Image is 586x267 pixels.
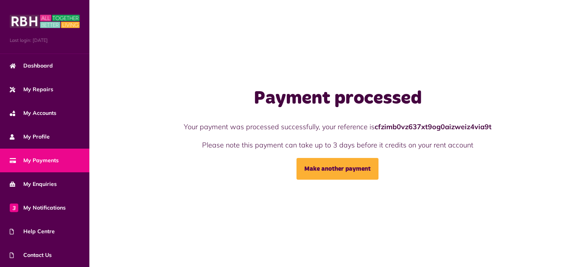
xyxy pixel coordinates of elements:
p: Please note this payment can take up to 3 days before it credits on your rent account [169,140,507,150]
span: My Enquiries [10,180,57,188]
strong: cfzimb0vz637xt9og0aizweiz4via9t [375,122,492,131]
h1: Payment processed [169,87,507,110]
span: Last login: [DATE] [10,37,80,44]
span: 3 [10,203,18,212]
span: My Repairs [10,85,53,94]
p: Your payment was processed successfully, your reference is [169,121,507,132]
span: My Notifications [10,204,66,212]
span: Contact Us [10,251,52,259]
span: Dashboard [10,62,53,70]
span: My Accounts [10,109,56,117]
span: My Payments [10,156,59,165]
span: Help Centre [10,227,55,236]
a: Make another payment [296,158,378,180]
span: My Profile [10,133,50,141]
img: MyRBH [10,14,80,29]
